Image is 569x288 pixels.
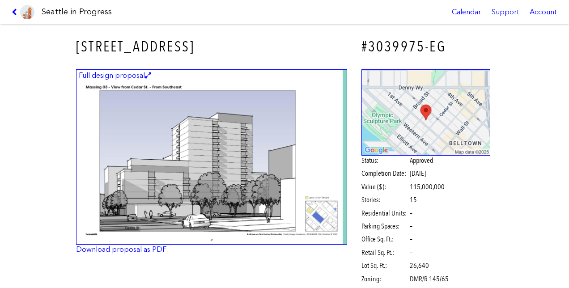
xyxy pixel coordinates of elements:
[410,234,412,244] span: –
[410,208,412,218] span: –
[361,221,408,231] span: Parking Spaces:
[76,37,347,57] h3: [STREET_ADDRESS]
[361,261,408,271] span: Lot Sq. Ft.:
[361,37,491,57] h4: #3039975-EG
[410,274,449,284] span: DMR/R 145/65
[410,169,426,178] span: [DATE]
[76,69,347,245] a: Full design proposal
[410,182,445,192] span: 115,000,000
[410,195,417,205] span: 15
[77,71,153,80] figcaption: Full design proposal
[361,234,408,244] span: Office Sq. Ft.:
[42,6,112,17] h1: Seattle in Progress
[20,5,34,19] img: favicon-96x96.png
[410,261,429,271] span: 26,640
[361,248,408,258] span: Retail Sq. Ft.:
[361,69,491,156] img: staticmap
[410,156,433,165] span: Approved
[410,221,412,231] span: –
[361,169,408,178] span: Completion Date:
[361,274,408,284] span: Zoning:
[361,156,408,165] span: Status:
[361,195,408,205] span: Stories:
[410,248,412,258] span: –
[76,69,347,245] img: 67.jpg
[361,208,408,218] span: Residential Units:
[361,182,408,192] span: Value ($):
[76,245,166,254] a: Download proposal as PDF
